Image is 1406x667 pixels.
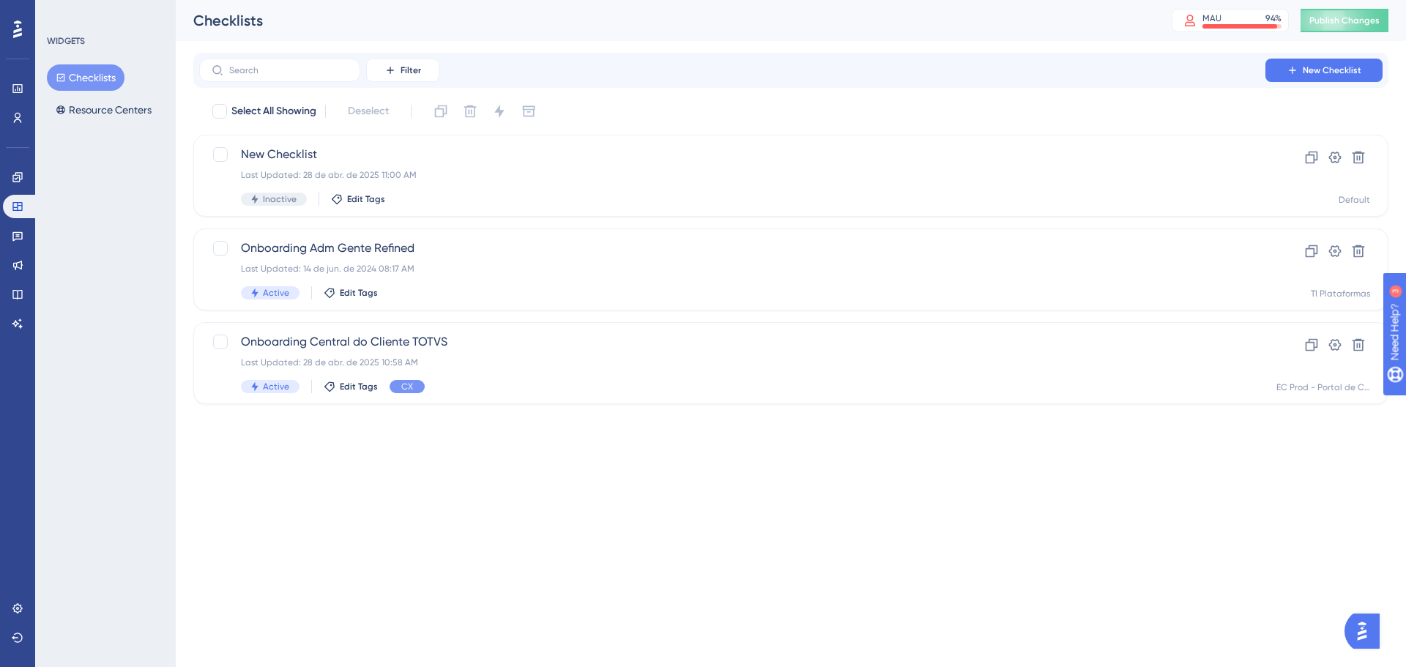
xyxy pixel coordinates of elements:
[1276,381,1370,393] div: EC Prod - Portal de Clientes
[193,10,1135,31] div: Checklists
[241,357,1224,368] div: Last Updated: 28 de abr. de 2025 10:58 AM
[229,65,348,75] input: Search
[401,64,421,76] span: Filter
[34,4,92,21] span: Need Help?
[335,98,402,124] button: Deselect
[241,239,1224,257] span: Onboarding Adm Gente Refined
[324,287,378,299] button: Edit Tags
[1265,59,1383,82] button: New Checklist
[401,381,413,392] span: CX
[348,103,389,120] span: Deselect
[263,193,297,205] span: Inactive
[231,103,316,120] span: Select All Showing
[241,263,1224,275] div: Last Updated: 14 de jun. de 2024 08:17 AM
[47,35,85,47] div: WIDGETS
[1265,12,1282,24] div: 94 %
[366,59,439,82] button: Filter
[331,193,385,205] button: Edit Tags
[241,146,1224,163] span: New Checklist
[1202,12,1221,24] div: MAU
[347,193,385,205] span: Edit Tags
[340,287,378,299] span: Edit Tags
[1311,288,1370,299] div: TI Plataformas
[102,7,106,19] div: 3
[47,64,124,91] button: Checklists
[340,381,378,392] span: Edit Tags
[263,287,289,299] span: Active
[1309,15,1380,26] span: Publish Changes
[1339,194,1370,206] div: Default
[1344,609,1388,653] iframe: UserGuiding AI Assistant Launcher
[47,97,160,123] button: Resource Centers
[324,381,378,392] button: Edit Tags
[1303,64,1361,76] span: New Checklist
[1301,9,1388,32] button: Publish Changes
[241,333,1224,351] span: Onboarding Central do Cliente TOTVS
[263,381,289,392] span: Active
[241,169,1224,181] div: Last Updated: 28 de abr. de 2025 11:00 AM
